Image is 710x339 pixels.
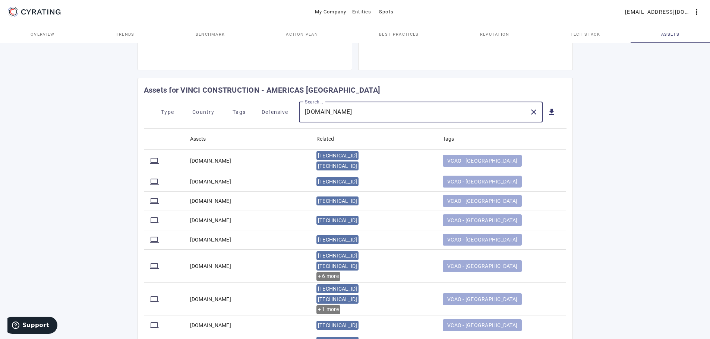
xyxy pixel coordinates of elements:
span: VCAO - [GEOGRAPHIC_DATA] [447,157,517,164]
span: Action Plan [286,32,318,36]
iframe: Opens a widget where you can find more information [7,317,57,335]
span: Tech Stack [571,32,600,36]
span: Spots [379,6,394,18]
mat-cell: [DOMAIN_NAME] [184,316,310,335]
mat-chip-listbox: Tags [443,318,557,333]
span: [TECHNICAL_ID] [318,286,357,292]
span: Best practices [379,32,419,36]
mat-chip-listbox: Tags [443,259,557,274]
span: [TECHNICAL_ID] [318,179,357,185]
g: CYRATING [21,9,61,15]
span: [TECHNICAL_ID] [318,153,357,159]
span: [TECHNICAL_ID] [318,237,357,243]
mat-chip-listbox: Tags [443,153,557,168]
button: Spots [374,5,398,19]
mat-cell: [DOMAIN_NAME] [184,283,310,316]
span: [TECHNICAL_ID] [318,322,357,328]
span: Entities [352,6,371,18]
mat-cell: [DOMAIN_NAME] [184,192,310,211]
span: Defensive [262,106,288,118]
mat-chip-listbox: Tags [443,194,557,208]
mat-icon: get_app [547,108,556,116]
span: VCAO - [GEOGRAPHIC_DATA] [447,322,517,329]
span: VCAO - [GEOGRAPHIC_DATA] [447,217,517,224]
mat-cell: [DOMAIN_NAME] [184,172,310,192]
mat-icon: computer [150,235,159,244]
span: Tags [233,106,246,118]
span: Country [192,106,214,118]
span: [TECHNICAL_ID] [318,253,357,259]
mat-label: Search... [305,99,323,104]
button: My Company [312,5,350,19]
span: Reputation [480,32,509,36]
button: Country [186,105,221,119]
mat-icon: computer [150,196,159,205]
div: Assets [190,135,206,143]
mat-icon: more_vert [692,7,701,16]
span: Type [161,106,174,118]
span: VCAO - [GEOGRAPHIC_DATA] [447,178,517,185]
span: VCAO - [GEOGRAPHIC_DATA] [447,295,517,303]
mat-card-title: Assets for VINCI CONSTRUCTION - AMERICAS [GEOGRAPHIC_DATA] [144,84,381,96]
div: + 6 more [316,272,340,281]
span: Benchmark [196,32,225,36]
span: [TECHNICAL_ID] [318,296,357,302]
span: My Company [315,6,347,18]
button: Tags [221,105,257,119]
span: VCAO - [GEOGRAPHIC_DATA] [447,236,517,243]
mat-chip-listbox: Tags [443,213,557,228]
mat-chip-listbox: Tags [443,232,557,247]
span: [EMAIL_ADDRESS][DOMAIN_NAME] [625,6,692,18]
span: [TECHNICAL_ID] [318,217,357,223]
div: + 1 more [316,305,340,314]
mat-cell: [DOMAIN_NAME] [184,211,310,230]
button: Type [150,105,186,119]
button: Entities [349,5,374,19]
mat-icon: computer [150,321,159,330]
mat-cell: [DOMAIN_NAME] [184,230,310,250]
span: [TECHNICAL_ID] [318,163,357,169]
mat-icon: computer [150,156,159,165]
span: [TECHNICAL_ID] [318,198,357,204]
mat-icon: close [529,108,538,116]
mat-icon: computer [150,177,159,186]
mat-cell: [DOMAIN_NAME] [184,250,310,283]
mat-chip-listbox: Tags [443,292,557,307]
button: Defensive [257,105,293,119]
mat-icon: computer [150,262,159,271]
div: Related [316,135,334,143]
span: VCAO - [GEOGRAPHIC_DATA] [447,197,517,205]
mat-icon: computer [150,216,159,225]
div: Tags [443,135,461,143]
span: Trends [116,32,135,36]
button: [EMAIL_ADDRESS][DOMAIN_NAME] [622,5,704,19]
span: VCAO - [GEOGRAPHIC_DATA] [447,262,517,270]
div: Tags [443,135,454,143]
div: Assets [190,135,212,143]
mat-cell: [DOMAIN_NAME] [184,150,310,172]
span: Overview [31,32,55,36]
span: Assets [661,32,679,36]
span: [TECHNICAL_ID] [318,263,357,269]
mat-chip-listbox: Tags [443,174,557,189]
mat-icon: computer [150,295,159,304]
div: Related [316,135,341,143]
